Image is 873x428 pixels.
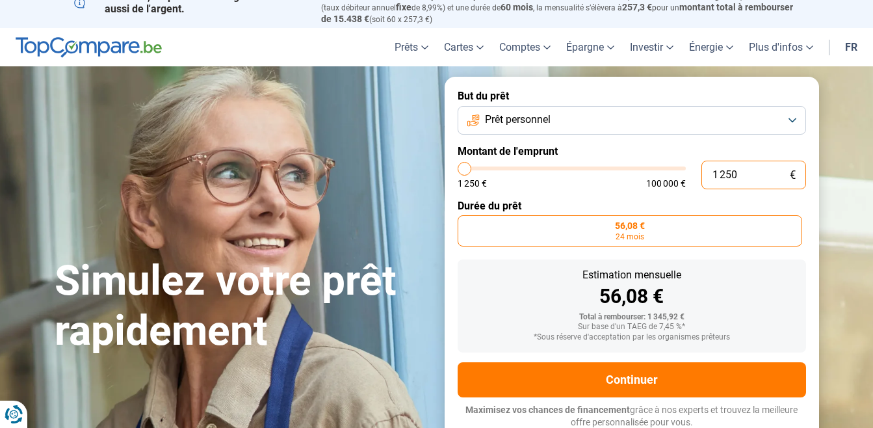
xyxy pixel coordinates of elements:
div: *Sous réserve d'acceptation par les organismes prêteurs [468,333,796,342]
button: Prêt personnel [458,106,806,135]
span: 257,3 € [622,2,652,12]
h1: Simulez votre prêt rapidement [55,256,429,356]
div: Sur base d'un TAEG de 7,45 %* [468,323,796,332]
a: Prêts [387,28,436,66]
span: Prêt personnel [485,113,551,127]
button: Continuer [458,362,806,397]
span: Maximisez vos chances de financement [465,405,630,415]
span: 1 250 € [458,179,487,188]
span: € [790,170,796,181]
label: Durée du prêt [458,200,806,212]
a: Plus d'infos [741,28,821,66]
a: Épargne [558,28,622,66]
a: Comptes [491,28,558,66]
a: fr [837,28,865,66]
span: montant total à rembourser de 15.438 € [321,2,793,24]
div: 56,08 € [468,287,796,306]
label: But du prêt [458,90,806,102]
span: 24 mois [616,233,644,241]
div: Estimation mensuelle [468,270,796,280]
a: Énergie [681,28,741,66]
span: fixe [396,2,411,12]
span: 100 000 € [646,179,686,188]
a: Investir [622,28,681,66]
a: Cartes [436,28,491,66]
label: Montant de l'emprunt [458,145,806,157]
img: TopCompare [16,37,162,58]
div: Total à rembourser: 1 345,92 € [468,313,796,322]
span: 56,08 € [615,221,645,230]
span: 60 mois [501,2,533,12]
